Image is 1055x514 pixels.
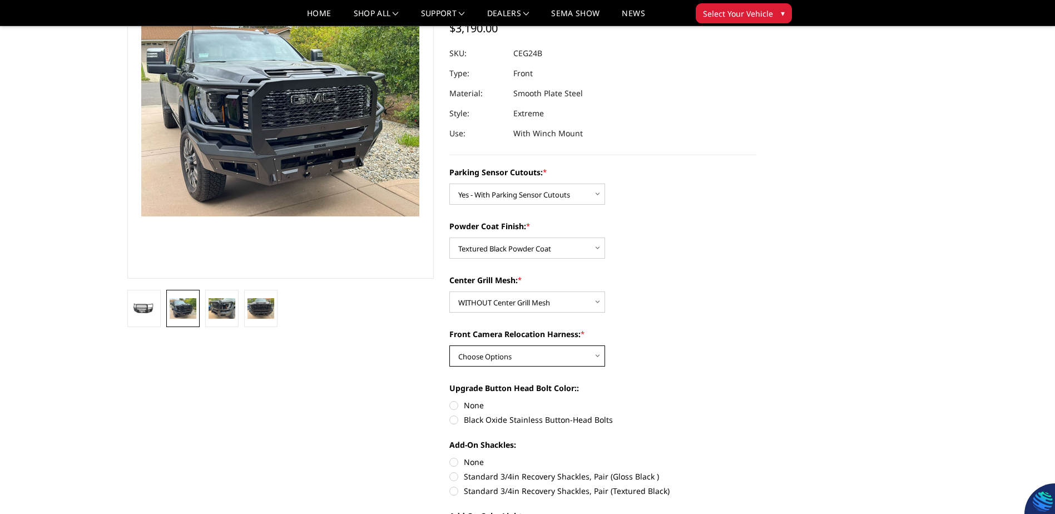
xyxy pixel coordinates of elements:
label: Center Grill Mesh: [449,274,756,286]
dt: Material: [449,83,505,103]
img: 2024-2025 GMC 2500-3500 - A2 Series - Extreme Front Bumper (winch mount) [247,298,274,318]
dd: With Winch Mount [513,123,583,144]
label: Black Oxide Stainless Button-Head Bolts [449,414,756,426]
a: Dealers [487,9,529,26]
label: Standard 3/4in Recovery Shackles, Pair (Textured Black) [449,485,756,497]
a: shop all [354,9,399,26]
label: None [449,399,756,411]
span: $3,190.00 [449,21,498,36]
dd: Extreme [513,103,544,123]
a: Home [307,9,331,26]
dd: Front [513,63,533,83]
label: Add-On Shackles: [449,439,756,451]
dt: Use: [449,123,505,144]
span: Select Your Vehicle [703,8,773,19]
img: 2024-2025 GMC 2500-3500 - A2 Series - Extreme Front Bumper (winch mount) [209,298,235,318]
dt: Style: [449,103,505,123]
img: 2024-2025 GMC 2500-3500 - A2 Series - Extreme Front Bumper (winch mount) [131,303,157,315]
dt: Type: [449,63,505,83]
dt: SKU: [449,43,505,63]
label: Powder Coat Finish: [449,220,756,232]
dd: CEG24B [513,43,542,63]
img: 2024-2025 GMC 2500-3500 - A2 Series - Extreme Front Bumper (winch mount) [170,298,196,318]
label: None [449,456,756,468]
label: Front Camera Relocation Harness: [449,328,756,340]
label: Standard 3/4in Recovery Shackles, Pair (Gloss Black ) [449,471,756,482]
a: SEMA Show [551,9,600,26]
a: Support [421,9,465,26]
a: News [622,9,645,26]
dd: Smooth Plate Steel [513,83,583,103]
button: Select Your Vehicle [696,3,792,23]
label: Parking Sensor Cutouts: [449,166,756,178]
span: ▾ [781,7,785,19]
label: Upgrade Button Head Bolt Color:: [449,382,756,394]
iframe: Chat Widget [999,461,1055,514]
